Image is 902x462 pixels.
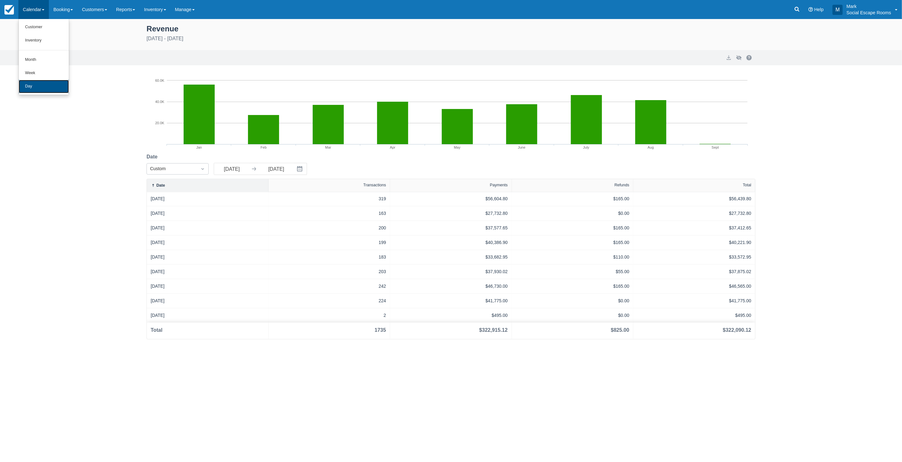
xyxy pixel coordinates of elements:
a: [DATE] [151,283,165,290]
div: Total [743,183,751,187]
a: [DATE] [151,298,165,304]
div: Total [151,326,162,334]
div: Refunds [614,183,629,187]
label: Date [147,153,160,161]
div: $495.00 [637,312,751,319]
div: 199 [272,239,386,246]
tspan: 20.0K [155,121,165,125]
a: [DATE] [151,312,165,319]
div: $46,565.00 [637,283,751,290]
div: M [833,5,843,15]
div: $40,386.90 [394,239,508,246]
div: 1735 [375,326,386,334]
div: [DATE] - [DATE] [147,35,755,42]
div: $0.00 [516,312,630,319]
div: $165.00 [516,225,630,231]
input: End Date [258,163,294,175]
a: Customer [19,21,69,34]
div: $322,915.12 [479,326,508,334]
tspan: June [518,145,526,149]
a: Inventory [19,34,69,47]
div: $46,730.00 [394,283,508,290]
div: $37,875.02 [637,268,751,275]
div: 242 [272,283,386,290]
div: $37,577.65 [394,225,508,231]
tspan: 40.0K [155,100,165,104]
div: Transactions [363,183,386,187]
a: Day [19,80,69,93]
span: Dropdown icon [199,166,206,172]
div: $165.00 [516,283,630,290]
a: Month [19,53,69,67]
a: [DATE] [151,196,165,202]
div: Revenue [147,23,755,34]
p: Social Escape Rooms [846,10,891,16]
tspan: Sept [712,145,719,149]
div: $55.00 [516,268,630,275]
a: Week [19,67,69,80]
div: $56,604.80 [394,196,508,202]
div: $27,732.80 [637,210,751,217]
div: 2 [272,312,386,319]
div: $41,775.00 [637,298,751,304]
div: $27,732.80 [394,210,508,217]
div: $56,439.80 [637,196,751,202]
div: $0.00 [516,298,630,304]
div: Custom [150,165,194,172]
button: Interact with the calendar and add the check-in date for your trip. [294,163,307,175]
tspan: Mar [325,145,331,149]
input: Start Date [214,163,250,175]
div: $33,682.95 [394,254,508,260]
div: $40,221.90 [637,239,751,246]
div: $165.00 [516,239,630,246]
div: $41,775.00 [394,298,508,304]
div: $0.00 [516,210,630,217]
i: Help [809,7,813,12]
div: $825.00 [611,326,629,334]
a: [DATE] [151,254,165,260]
img: checkfront-main-nav-mini-logo.png [4,5,14,15]
tspan: May [454,145,461,149]
p: Mark [846,3,891,10]
div: 200 [272,225,386,231]
div: 319 [272,196,386,202]
div: 203 [272,268,386,275]
div: $33,572.95 [637,254,751,260]
div: $110.00 [516,254,630,260]
tspan: July [583,145,590,149]
div: $165.00 [516,196,630,202]
a: [DATE] [151,225,165,231]
div: Payments [490,183,508,187]
div: $495.00 [394,312,508,319]
a: [DATE] [151,210,165,217]
button: export [725,54,733,61]
ul: Calendar [18,19,69,95]
tspan: Apr [390,145,395,149]
div: 163 [272,210,386,217]
a: [DATE] [151,268,165,275]
div: $37,412.65 [637,225,751,231]
tspan: Feb [261,145,267,149]
div: 183 [272,254,386,260]
a: [DATE] [151,239,165,246]
div: $37,930.02 [394,268,508,275]
div: $322,090.12 [723,326,751,334]
span: Help [814,7,824,12]
div: 224 [272,298,386,304]
tspan: 60.0K [155,79,165,82]
tspan: Jan [196,145,202,149]
div: Date [156,183,165,188]
tspan: Aug [648,145,654,149]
